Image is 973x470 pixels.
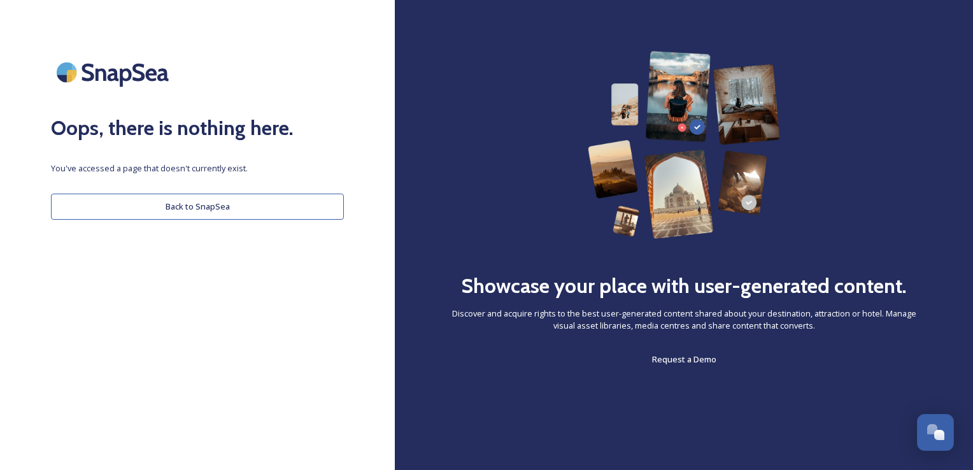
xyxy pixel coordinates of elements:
[917,414,954,451] button: Open Chat
[652,352,716,367] a: Request a Demo
[51,162,344,174] span: You've accessed a page that doesn't currently exist.
[51,194,344,220] button: Back to SnapSea
[51,51,178,94] img: SnapSea Logo
[446,308,922,332] span: Discover and acquire rights to the best user-generated content shared about your destination, att...
[652,353,716,365] span: Request a Demo
[51,113,344,143] h2: Oops, there is nothing here.
[461,271,907,301] h2: Showcase your place with user-generated content.
[588,51,779,239] img: 63b42ca75bacad526042e722_Group%20154-p-800.png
